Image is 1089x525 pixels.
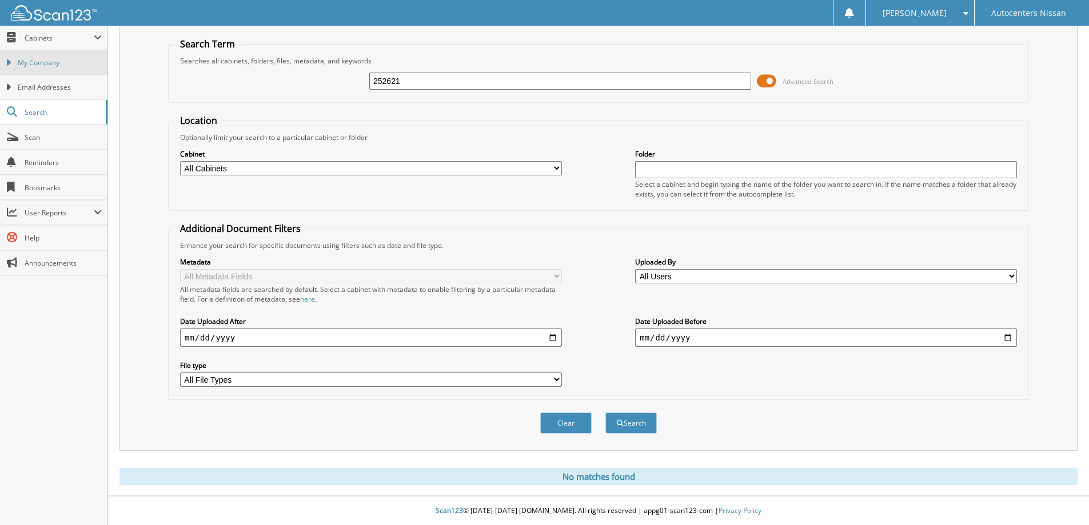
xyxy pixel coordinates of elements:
label: Metadata [180,257,562,267]
img: scan123-logo-white.svg [11,5,97,21]
label: Uploaded By [635,257,1017,267]
div: Searches all cabinets, folders, files, metadata, and keywords [174,56,1023,66]
span: Cabinets [25,33,94,43]
label: Folder [635,149,1017,159]
div: No matches found [119,468,1078,485]
label: File type [180,360,562,370]
input: end [635,328,1017,347]
input: start [180,328,562,347]
div: All metadata fields are searched by default. Select a cabinet with metadata to enable filtering b... [180,284,562,304]
span: Help [25,233,102,243]
legend: Location [174,114,223,127]
label: Date Uploaded After [180,316,562,326]
a: Privacy Policy [719,506,761,515]
span: Autocenters Nissan [991,10,1066,17]
span: My Company [18,58,102,68]
legend: Search Term [174,38,241,50]
span: Scan123 [436,506,463,515]
span: Bookmarks [25,183,102,193]
div: Optionally limit your search to a particular cabinet or folder [174,133,1023,142]
span: Email Addresses [18,82,102,93]
span: Reminders [25,158,102,167]
span: Announcements [25,258,102,268]
div: © [DATE]-[DATE] [DOMAIN_NAME]. All rights reserved | appg01-scan123-com | [108,497,1089,525]
iframe: Chat Widget [1032,470,1089,525]
div: Enhance your search for specific documents using filters such as date and file type. [174,241,1023,250]
button: Search [605,412,657,434]
span: Search [25,107,100,117]
a: here [300,294,315,304]
button: Clear [540,412,592,434]
label: Date Uploaded Before [635,316,1017,326]
label: Cabinet [180,149,562,159]
legend: Additional Document Filters [174,222,306,235]
div: Select a cabinet and begin typing the name of the folder you want to search in. If the name match... [635,179,1017,199]
span: Scan [25,133,102,142]
span: [PERSON_NAME] [883,10,947,17]
span: Advanced Search [783,77,833,86]
span: User Reports [25,208,94,218]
